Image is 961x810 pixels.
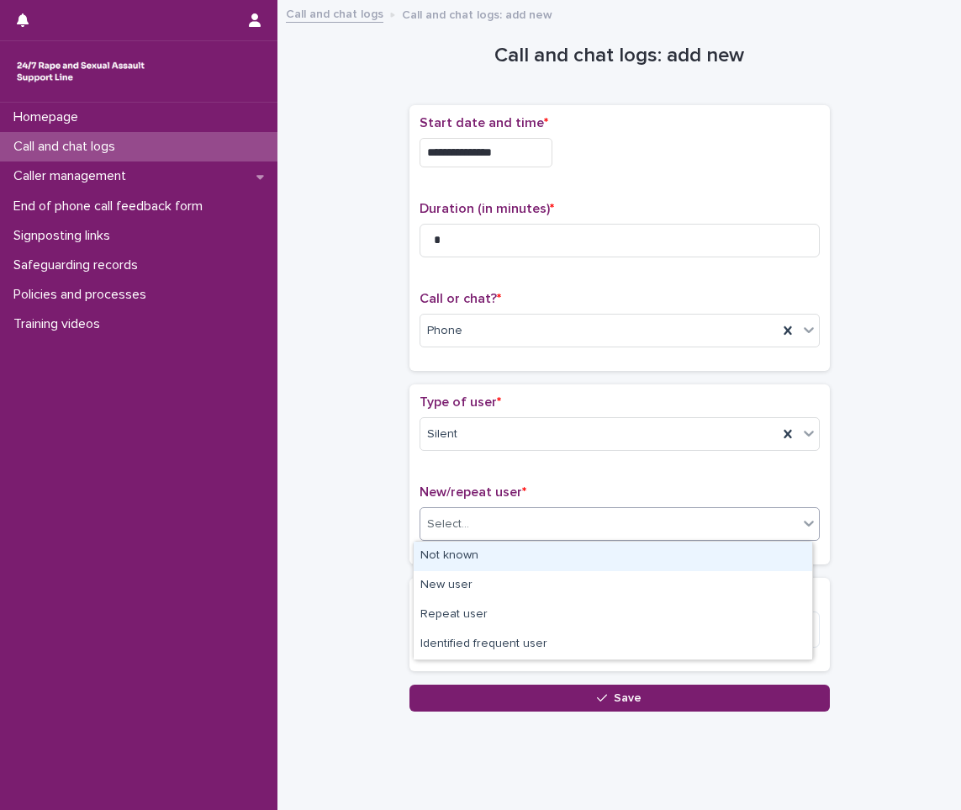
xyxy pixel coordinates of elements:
p: Training videos [7,316,114,332]
span: New/repeat user [420,485,526,499]
h1: Call and chat logs: add new [409,44,830,68]
p: Safeguarding records [7,257,151,273]
p: Call and chat logs [7,139,129,155]
span: Phone [427,322,462,340]
span: Duration (in minutes) [420,202,554,215]
span: Start date and time [420,116,548,130]
span: Silent [427,426,457,443]
p: Policies and processes [7,287,160,303]
p: Caller management [7,168,140,184]
div: Not known [414,542,812,571]
p: Signposting links [7,228,124,244]
img: rhQMoQhaT3yELyF149Cw [13,55,148,88]
button: Save [409,685,830,712]
span: Call or chat? [420,292,501,305]
a: Call and chat logs [286,3,383,23]
span: Type of user [420,395,501,409]
p: Call and chat logs: add new [402,4,552,23]
div: New user [414,571,812,601]
span: Save [614,692,642,704]
div: Repeat user [414,601,812,630]
p: Homepage [7,109,92,125]
p: End of phone call feedback form [7,199,216,214]
div: Select... [427,516,469,533]
div: Identified frequent user [414,630,812,659]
